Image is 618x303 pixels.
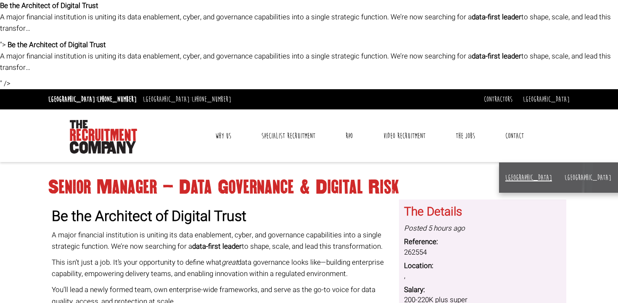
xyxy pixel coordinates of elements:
[404,261,561,271] dt: Location:
[52,206,246,227] strong: Be the Architect of Digital Trust
[46,93,139,106] li: [GEOGRAPHIC_DATA]:
[404,271,561,281] dd: ,
[404,285,561,295] dt: Salary:
[404,206,561,219] h3: The Details
[222,257,238,268] em: great
[472,12,521,22] strong: data-first leader
[209,125,238,146] a: Why Us
[192,241,242,252] strong: data-first leader
[565,173,611,182] a: [GEOGRAPHIC_DATA]
[255,125,322,146] a: Specialist Recruitment
[404,223,465,234] i: Posted 5 hours ago
[404,237,561,247] dt: Reference:
[523,95,570,104] a: [GEOGRAPHIC_DATA]
[97,95,137,104] a: [PHONE_NUMBER]
[339,125,359,146] a: RPO
[377,125,432,146] a: Video Recruitment
[48,180,570,195] h1: Senior Manager – Data Governance & Digital Risk
[449,125,481,146] a: The Jobs
[70,120,137,154] img: The Recruitment Company
[404,247,561,258] dd: 262554
[52,229,393,252] p: A major financial institution is uniting its data enablement, cyber, and governance capabilities ...
[505,173,552,182] a: [GEOGRAPHIC_DATA]
[484,95,512,104] a: Contractors
[192,95,231,104] a: [PHONE_NUMBER]
[52,257,393,279] p: This isn’t just a job. It’s your opportunity to define what data governance looks like—building e...
[499,125,530,146] a: Contact
[472,51,521,61] strong: data-first leader
[141,93,233,106] li: [GEOGRAPHIC_DATA]:
[8,40,106,50] strong: Be the Architect of Digital Trust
